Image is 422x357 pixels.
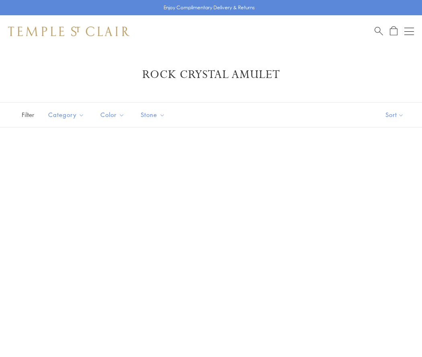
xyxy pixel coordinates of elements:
[390,26,397,36] a: Open Shopping Bag
[44,110,90,120] span: Category
[164,4,255,12] p: Enjoy Complimentary Delivery & Returns
[135,106,171,124] button: Stone
[8,27,129,36] img: Temple St. Clair
[404,27,414,36] button: Open navigation
[375,26,383,36] a: Search
[42,106,90,124] button: Category
[137,110,171,120] span: Stone
[96,110,131,120] span: Color
[20,68,402,82] h1: Rock Crystal Amulet
[367,103,422,127] button: Show sort by
[94,106,131,124] button: Color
